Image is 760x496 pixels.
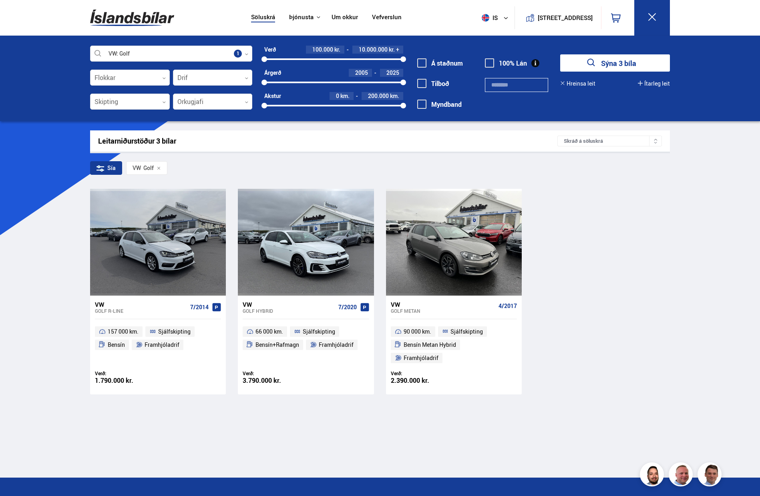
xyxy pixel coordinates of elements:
label: Tilboð [417,80,449,87]
div: VW [243,301,335,308]
img: G0Ugv5HjCgRt.svg [90,5,174,31]
span: Framhjóladrif [404,353,438,363]
a: VW Golf HYBRID 7/2020 66 000 km. Sjálfskipting Bensín+Rafmagn Framhjóladrif Verð: 3.790.000 kr. [238,296,374,394]
span: 90 000 km. [404,327,431,336]
div: VW [133,165,141,171]
div: Verð: [391,370,454,376]
span: km. [390,93,399,99]
a: Söluskrá [251,14,275,22]
a: VW Golf METAN 4/2017 90 000 km. Sjálfskipting Bensín Metan Hybrid Framhjóladrif Verð: 2.390.000 kr. [386,296,522,394]
div: Akstur [264,93,281,99]
img: nhp88E3Fdnt1Opn2.png [641,464,665,488]
span: Sjálfskipting [158,327,191,336]
span: is [479,14,499,22]
span: 200.000 [368,92,389,100]
div: VW [95,301,187,308]
span: km. [340,93,350,99]
div: Verð: [243,370,306,376]
span: 7/2020 [338,304,357,310]
div: Leitarniðurstöður 3 bílar [98,137,557,145]
div: Verð: [95,370,158,376]
a: Vefverslun [372,14,402,22]
div: Árgerð [264,70,281,76]
span: 100.000 [312,46,333,53]
div: Golf METAN [391,308,495,314]
div: Skráð á söluskrá [557,136,662,146]
a: Um okkur [332,14,358,22]
button: Ítarleg leit [638,80,670,87]
span: 157 000 km. [108,327,139,336]
button: Open LiveChat chat widget [6,3,30,27]
span: Bensín [108,340,125,350]
span: 4/2017 [499,303,517,309]
img: siFngHWaQ9KaOqBr.png [670,464,694,488]
div: Golf HYBRID [243,308,335,314]
div: 3.790.000 kr. [243,377,306,384]
button: [STREET_ADDRESS] [541,14,589,21]
span: 2025 [386,69,399,76]
label: Myndband [417,101,462,108]
div: Golf R-LINE [95,308,187,314]
span: Sjálfskipting [303,327,335,336]
span: Sjálfskipting [450,327,483,336]
div: Sía [90,161,122,175]
img: FbJEzSuNWCJXmdc-.webp [699,464,723,488]
a: [STREET_ADDRESS] [519,6,597,29]
span: + [396,46,399,53]
span: 2005 [355,69,368,76]
span: Bensín Metan Hybrid [404,340,456,350]
label: Á staðnum [417,60,463,67]
button: Sýna 3 bíla [560,54,670,72]
button: is [479,6,515,30]
span: kr. [334,46,340,53]
span: Golf [133,165,154,171]
span: 7/2014 [190,304,209,310]
a: VW Golf R-LINE 7/2014 157 000 km. Sjálfskipting Bensín Framhjóladrif Verð: 1.790.000 kr. [90,296,226,394]
label: 100% Lán [485,60,527,67]
span: kr. [389,46,395,53]
span: 0 [336,92,339,100]
div: Verð [264,46,276,53]
span: 10.000.000 [359,46,388,53]
span: Framhjóladrif [319,340,354,350]
span: Bensín+Rafmagn [255,340,299,350]
div: 2.390.000 kr. [391,377,454,384]
button: Hreinsa leit [560,80,595,87]
div: 1.790.000 kr. [95,377,158,384]
span: 66 000 km. [255,327,283,336]
div: VW [391,301,495,308]
span: Framhjóladrif [145,340,179,350]
button: Þjónusta [289,14,314,21]
img: svg+xml;base64,PHN2ZyB4bWxucz0iaHR0cDovL3d3dy53My5vcmcvMjAwMC9zdmciIHdpZHRoPSI1MTIiIGhlaWdodD0iNT... [482,14,489,22]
